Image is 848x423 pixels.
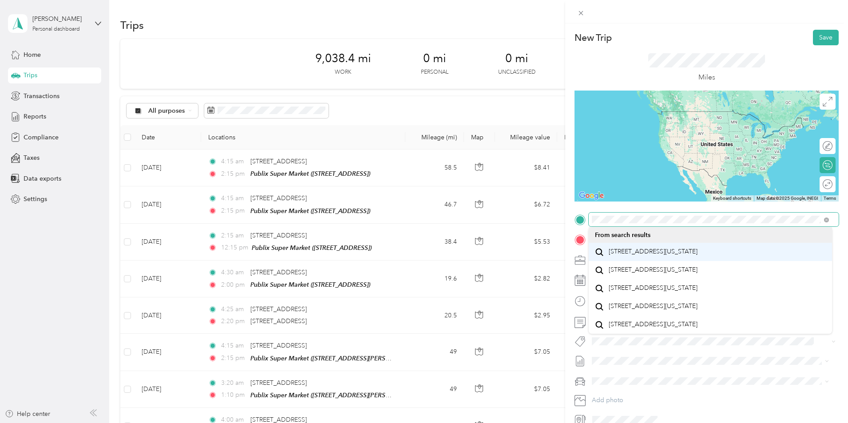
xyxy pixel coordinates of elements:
img: Google [577,190,606,202]
span: [STREET_ADDRESS][US_STATE] [609,266,697,274]
iframe: Everlance-gr Chat Button Frame [798,373,848,423]
span: Map data ©2025 Google, INEGI [757,196,818,201]
button: Add photo [589,394,839,407]
span: [STREET_ADDRESS][US_STATE] [609,248,697,256]
p: New Trip [575,32,612,44]
span: [STREET_ADDRESS][US_STATE] [609,320,697,328]
button: Save [813,30,839,45]
span: From search results [595,231,650,239]
button: Keyboard shortcuts [713,195,751,202]
p: Miles [698,72,715,83]
span: [STREET_ADDRESS][US_STATE] [609,284,697,292]
span: [STREET_ADDRESS][US_STATE] [609,302,697,310]
a: Open this area in Google Maps (opens a new window) [577,190,606,202]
